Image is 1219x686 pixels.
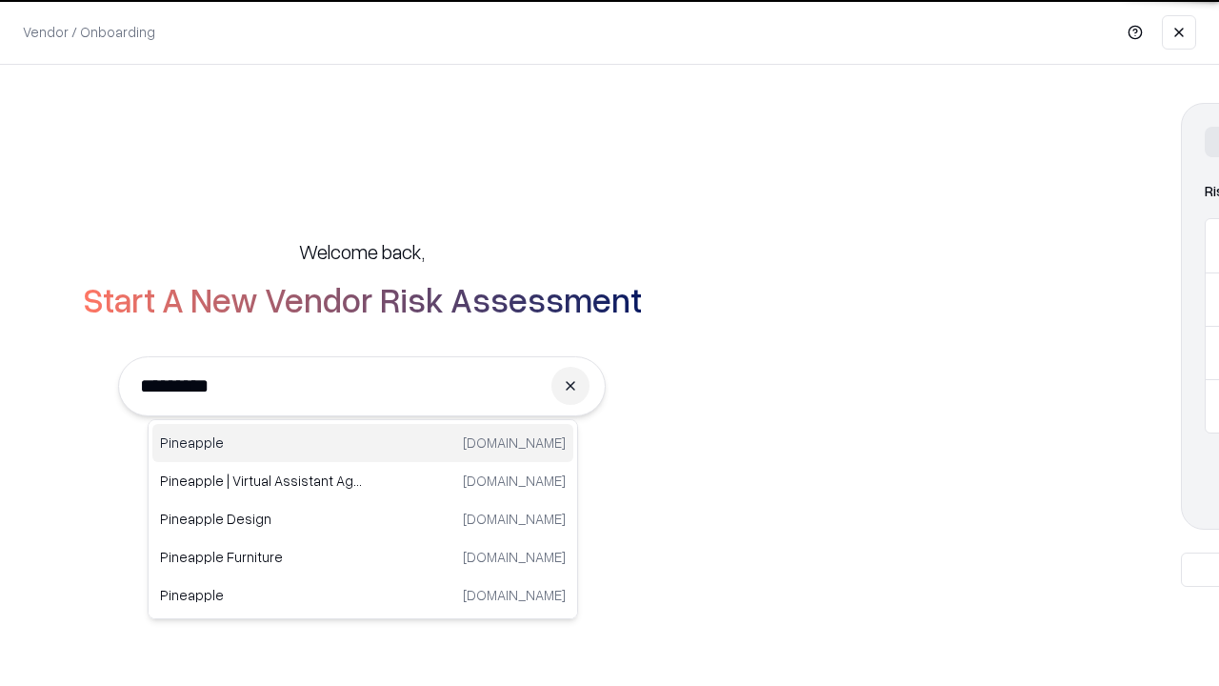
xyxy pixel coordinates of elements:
[463,509,566,529] p: [DOMAIN_NAME]
[160,585,363,605] p: Pineapple
[160,433,363,453] p: Pineapple
[23,22,155,42] p: Vendor / Onboarding
[160,471,363,491] p: Pineapple | Virtual Assistant Agency
[160,509,363,529] p: Pineapple Design
[463,547,566,567] p: [DOMAIN_NAME]
[83,280,642,318] h2: Start A New Vendor Risk Assessment
[463,585,566,605] p: [DOMAIN_NAME]
[463,471,566,491] p: [DOMAIN_NAME]
[463,433,566,453] p: [DOMAIN_NAME]
[160,547,363,567] p: Pineapple Furniture
[148,419,578,619] div: Suggestions
[299,238,425,265] h5: Welcome back,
